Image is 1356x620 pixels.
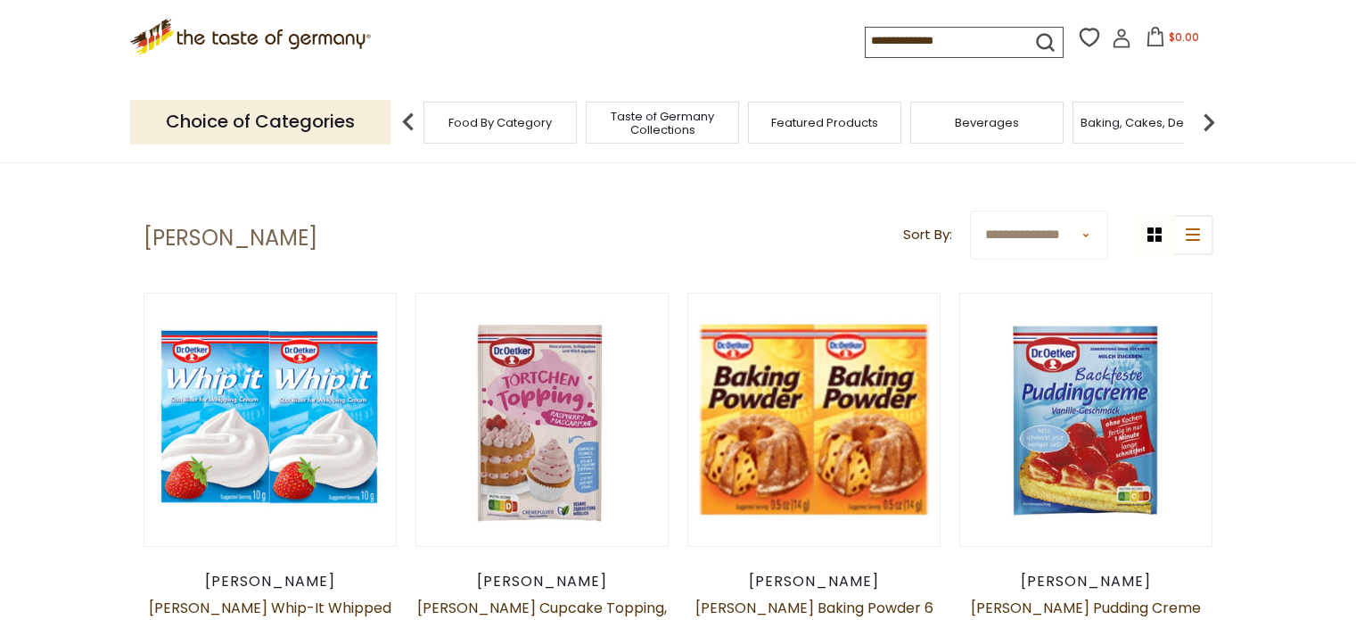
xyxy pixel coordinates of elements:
[144,573,398,591] div: [PERSON_NAME]
[415,573,670,591] div: [PERSON_NAME]
[1081,116,1219,129] a: Baking, Cakes, Desserts
[144,293,397,546] img: Dr. Oetker Whip-It Whipped Cream Stabilizer 2 Packets 0.6 oz - DEAL
[903,224,952,246] label: Sort By:
[688,293,941,546] img: Dr. Oetker Baking Powder 6 Packets .5 oz per packet - DEAL
[390,104,426,140] img: previous arrow
[771,116,878,129] a: Featured Products
[448,116,552,129] a: Food By Category
[955,116,1019,129] a: Beverages
[144,225,317,252] h1: [PERSON_NAME]
[1191,104,1227,140] img: next arrow
[416,293,669,546] img: Dr. Oetker Torchen Topping, Raspberry Mascarpone
[960,293,1212,546] img: Dr. Oetker Backfeste PuddingCreme Vanilla
[130,100,390,144] p: Choice of Categories
[1169,29,1199,45] span: $0.00
[591,110,734,136] a: Taste of Germany Collections
[959,573,1213,591] div: [PERSON_NAME]
[1135,27,1211,54] button: $0.00
[687,573,941,591] div: [PERSON_NAME]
